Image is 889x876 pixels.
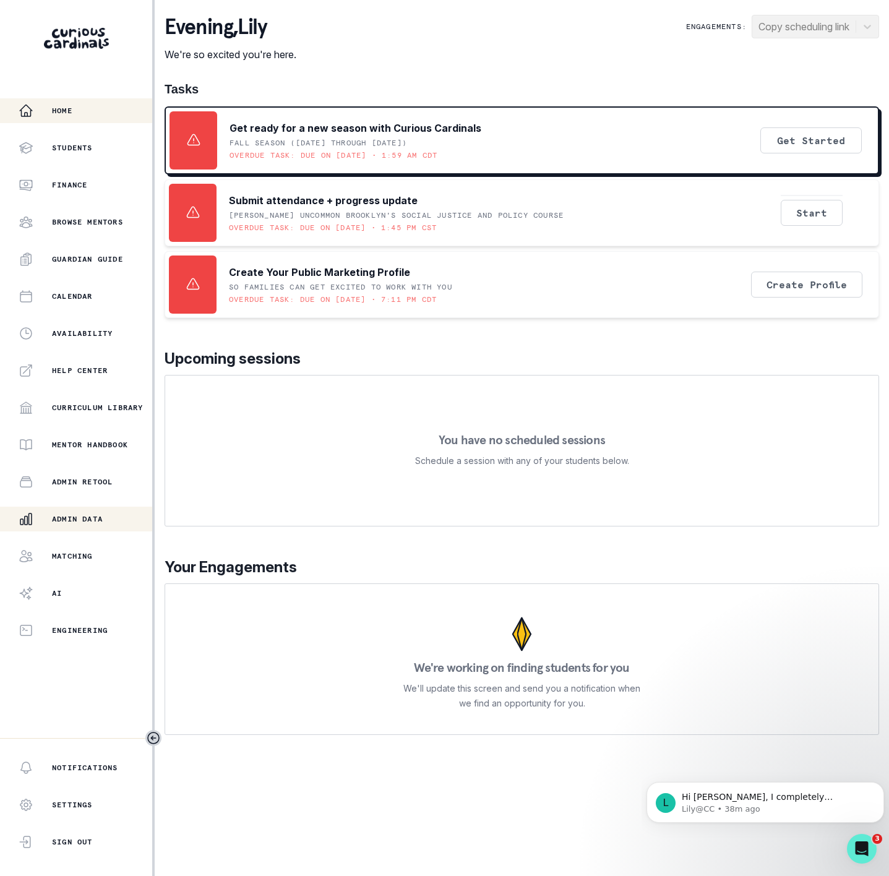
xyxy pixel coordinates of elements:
[52,477,113,487] p: Admin Retool
[165,15,296,40] p: evening , Lily
[52,143,93,153] p: Students
[751,272,862,298] button: Create Profile
[165,348,879,370] p: Upcoming sessions
[439,434,605,446] p: You have no scheduled sessions
[229,265,410,280] p: Create Your Public Marketing Profile
[403,681,641,711] p: We'll update this screen and send you a notification when we find an opportunity for you.
[52,837,93,847] p: Sign Out
[165,47,296,62] p: We're so excited you're here.
[52,403,144,413] p: Curriculum Library
[52,625,108,635] p: Engineering
[165,556,879,578] p: Your Engagements
[229,282,452,292] p: SO FAMILIES CAN GET EXCITED TO WORK WITH YOU
[52,763,118,773] p: Notifications
[781,200,843,226] button: Start
[230,138,407,148] p: Fall Season ([DATE] through [DATE])
[229,294,437,304] p: Overdue task: Due on [DATE] • 7:11 PM CDT
[229,193,418,208] p: Submit attendance + progress update
[229,210,564,220] p: [PERSON_NAME] UNCOMMON Brooklyn's Social Justice and Policy Course
[52,180,87,190] p: Finance
[165,82,879,97] h1: Tasks
[52,440,128,450] p: Mentor Handbook
[760,127,862,153] button: Get Started
[230,121,481,135] p: Get ready for a new season with Curious Cardinals
[52,291,93,301] p: Calendar
[686,22,747,32] p: Engagements:
[414,661,629,674] p: We're working on finding students for you
[52,328,113,338] p: Availability
[52,588,62,598] p: AI
[52,254,123,264] p: Guardian Guide
[52,514,103,524] p: Admin Data
[44,28,109,49] img: Curious Cardinals Logo
[642,756,889,843] iframe: Intercom notifications message
[847,834,877,864] iframe: Intercom live chat
[145,730,161,746] button: Toggle sidebar
[52,551,93,561] p: Matching
[52,106,72,116] p: Home
[230,150,437,160] p: Overdue task: Due on [DATE] • 1:59 AM CDT
[872,834,882,844] span: 3
[415,453,629,468] p: Schedule a session with any of your students below.
[229,223,437,233] p: Overdue task: Due on [DATE] • 1:45 PM CST
[52,800,93,810] p: Settings
[52,366,108,376] p: Help Center
[52,217,123,227] p: Browse Mentors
